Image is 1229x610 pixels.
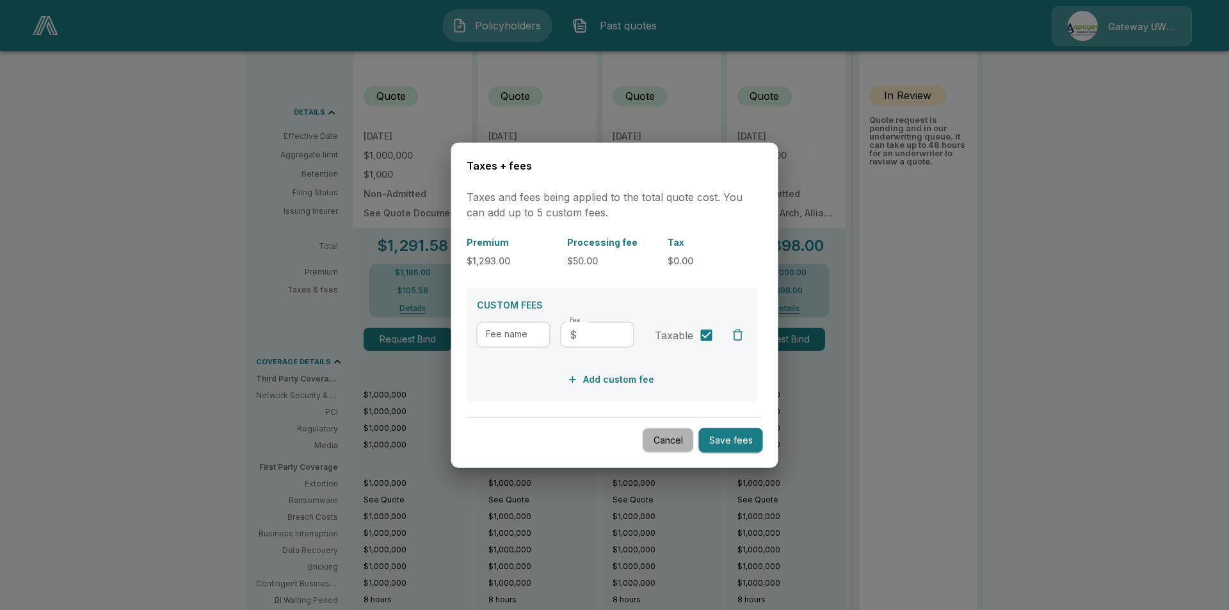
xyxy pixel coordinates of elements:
[655,328,693,343] span: Taxable
[668,236,758,249] p: Tax
[570,316,581,325] label: Fee
[567,254,657,268] p: $50.00
[668,254,758,268] p: $0.00
[467,189,763,220] p: Taxes and fees being applied to the total quote cost. You can add up to 5 custom fees.
[643,428,694,453] button: Cancel
[467,254,557,268] p: $1,293.00
[699,428,763,453] button: Save fees
[567,236,657,249] p: Processing fee
[467,157,763,174] h6: Taxes + fees
[477,298,748,312] p: CUSTOM FEES
[570,327,577,342] p: $
[565,368,659,392] button: Add custom fee
[467,236,557,249] p: Premium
